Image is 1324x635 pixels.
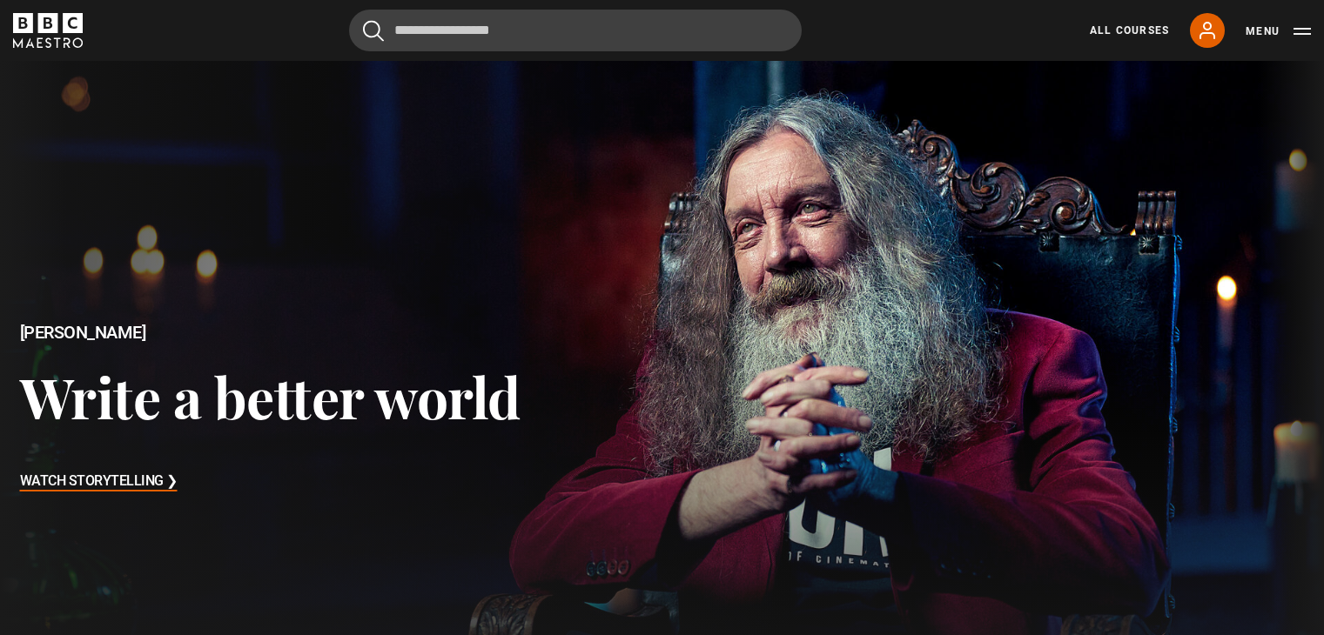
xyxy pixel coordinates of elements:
[13,13,83,48] svg: BBC Maestro
[20,323,521,343] h2: [PERSON_NAME]
[1246,23,1311,40] button: Toggle navigation
[349,10,802,51] input: Search
[1090,23,1169,38] a: All Courses
[363,20,384,42] button: Submit the search query
[20,469,178,495] h3: Watch Storytelling ❯
[20,363,521,430] h3: Write a better world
